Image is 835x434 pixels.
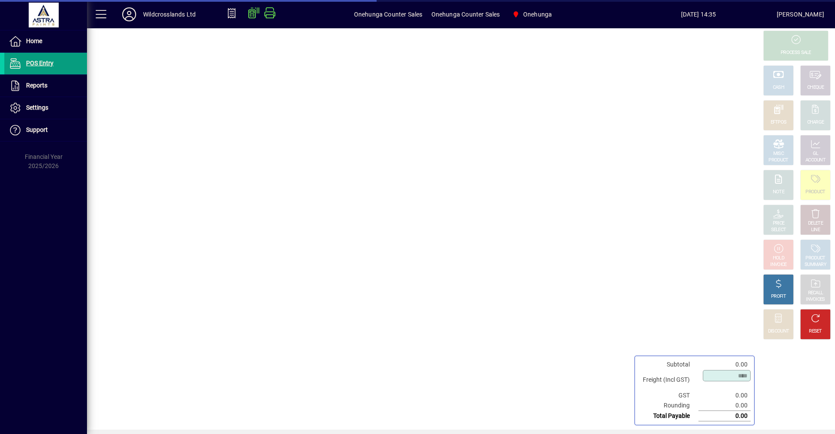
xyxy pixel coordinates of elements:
div: LINE [811,227,820,233]
span: [DATE] 14:35 [620,7,776,21]
div: DELETE [808,220,823,227]
span: Support [26,126,48,133]
td: 0.00 [698,400,751,411]
a: Home [4,30,87,52]
div: NOTE [773,189,784,195]
span: Onehunga Counter Sales [431,7,500,21]
div: PRICE [773,220,785,227]
td: GST [638,390,698,400]
div: SUMMARY [805,262,826,268]
a: Reports [4,75,87,97]
td: Total Payable [638,411,698,421]
div: PRODUCT [805,255,825,262]
div: DISCOUNT [768,328,789,335]
div: INVOICE [770,262,786,268]
td: Subtotal [638,360,698,370]
span: Onehunga [508,7,555,22]
div: SELECT [771,227,786,233]
div: INVOICES [806,296,825,303]
div: MISC [773,151,784,157]
div: CHARGE [807,119,824,126]
div: RESET [809,328,822,335]
a: Settings [4,97,87,119]
td: Rounding [638,400,698,411]
td: Freight (Incl GST) [638,370,698,390]
div: [PERSON_NAME] [777,7,824,21]
div: HOLD [773,255,784,262]
div: GL [813,151,818,157]
div: CHEQUE [807,84,824,91]
td: 0.00 [698,390,751,400]
div: CASH [773,84,784,91]
div: PRODUCT [805,189,825,195]
span: Home [26,37,42,44]
td: 0.00 [698,411,751,421]
div: ACCOUNT [805,157,825,164]
div: RECALL [808,290,823,296]
span: Onehunga [523,7,552,21]
div: Wildcrosslands Ltd [143,7,196,21]
div: PROCESS SALE [781,50,811,56]
div: EFTPOS [771,119,787,126]
span: Onehunga Counter Sales [354,7,423,21]
a: Support [4,119,87,141]
div: PRODUCT [768,157,788,164]
div: PROFIT [771,293,786,300]
span: Settings [26,104,48,111]
button: Profile [115,7,143,22]
span: POS Entry [26,60,53,67]
span: Reports [26,82,47,89]
td: 0.00 [698,360,751,370]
